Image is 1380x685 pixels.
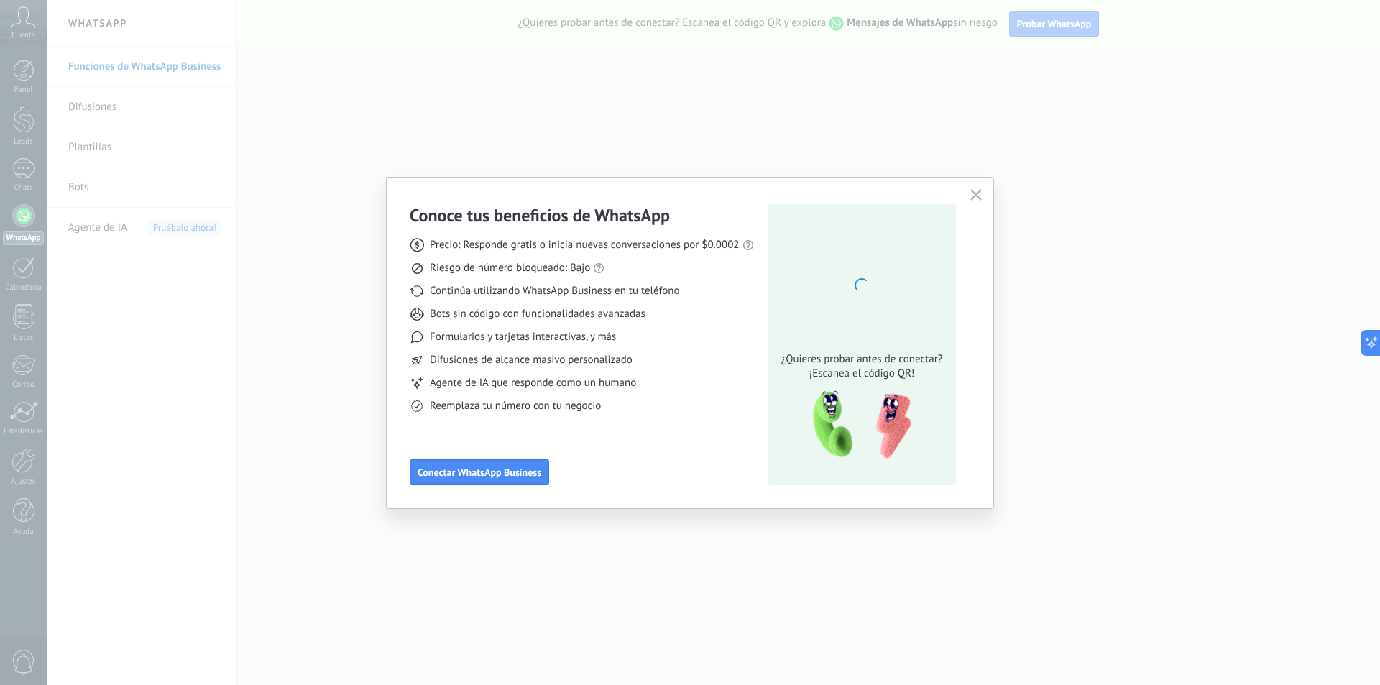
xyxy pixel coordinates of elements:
span: Reemplaza tu número con tu negocio [430,399,601,413]
span: Difusiones de alcance masivo personalizado [430,353,632,367]
span: ¿Quieres probar antes de conectar? [777,352,947,367]
span: Formularios y tarjetas interactivas, y más [430,330,616,344]
span: Continúa utilizando WhatsApp Business en tu teléfono [430,284,679,298]
span: Conectar WhatsApp Business [418,467,541,477]
span: Precio: Responde gratis o inicia nuevas conversaciones por $0.0002 [430,238,740,252]
h3: Conoce tus beneficios de WhatsApp [410,204,670,226]
img: qr-pic-1x.png [801,387,914,464]
button: Conectar WhatsApp Business [410,459,549,485]
span: ¡Escanea el código QR! [777,367,947,381]
span: Agente de IA que responde como un humano [430,376,636,390]
span: Bots sin código con funcionalidades avanzadas [430,307,645,321]
span: Riesgo de número bloqueado: Bajo [430,261,590,275]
